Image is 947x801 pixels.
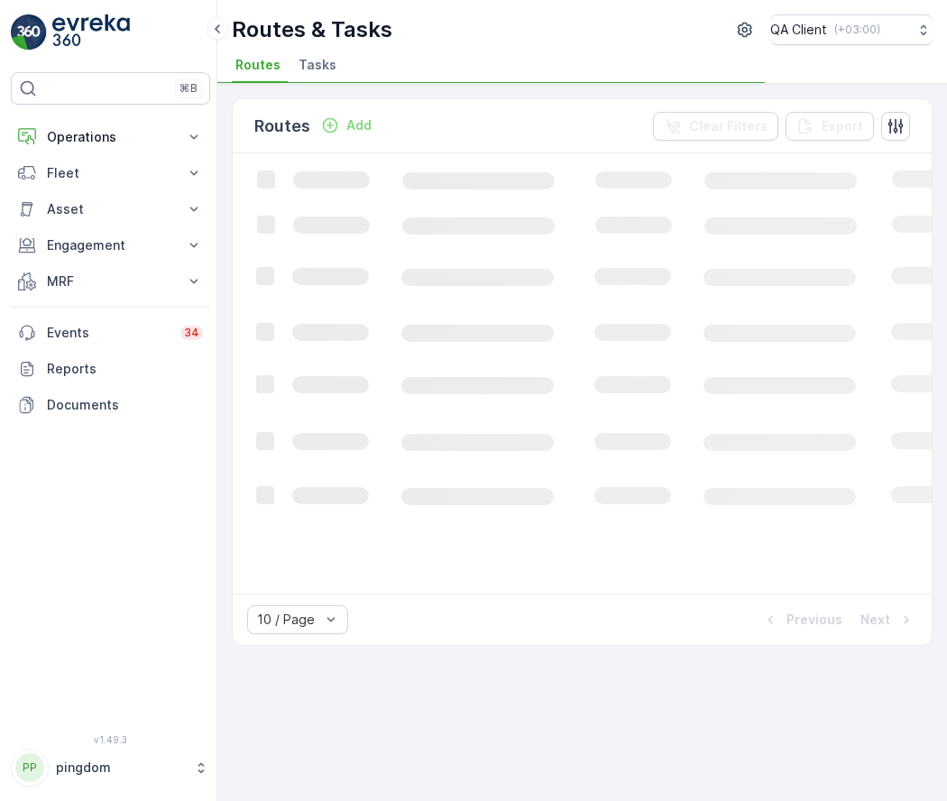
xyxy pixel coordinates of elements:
[47,360,203,378] p: Reports
[859,609,917,631] button: Next
[759,609,844,631] button: Previous
[314,115,379,136] button: Add
[232,15,392,44] p: Routes & Tasks
[770,14,933,45] button: QA Client(+03:00)
[47,272,174,290] p: MRF
[11,14,47,51] img: logo
[254,114,310,139] p: Routes
[52,14,130,51] img: logo_light-DOdMpM7g.png
[184,326,199,340] p: 34
[47,324,170,342] p: Events
[179,81,198,96] p: ⌘B
[11,263,210,299] button: MRF
[11,315,210,351] a: Events34
[47,164,174,182] p: Fleet
[689,117,768,135] p: Clear Filters
[786,112,874,141] button: Export
[11,734,210,745] span: v 1.49.3
[822,117,863,135] p: Export
[786,611,842,629] p: Previous
[11,351,210,387] a: Reports
[235,56,280,74] span: Routes
[11,227,210,263] button: Engagement
[47,128,174,146] p: Operations
[15,753,44,782] div: PP
[299,56,336,74] span: Tasks
[653,112,778,141] button: Clear Filters
[56,759,185,777] p: pingdom
[834,23,880,37] p: ( +03:00 )
[11,191,210,227] button: Asset
[11,749,210,787] button: PPpingdom
[47,236,174,254] p: Engagement
[47,200,174,218] p: Asset
[11,387,210,423] a: Documents
[11,119,210,155] button: Operations
[11,155,210,191] button: Fleet
[346,116,372,134] p: Add
[47,396,203,414] p: Documents
[770,21,827,39] p: QA Client
[860,611,890,629] p: Next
